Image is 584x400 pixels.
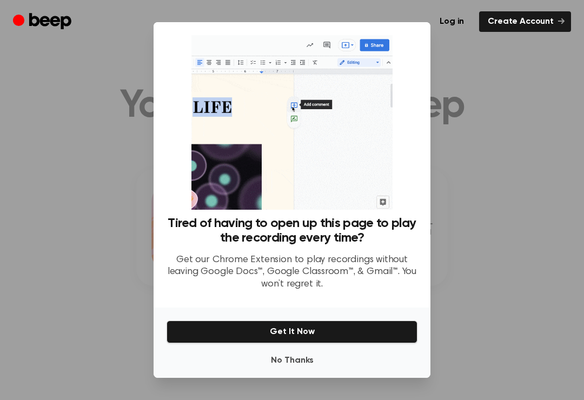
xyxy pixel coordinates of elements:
a: Log in [431,11,473,32]
button: No Thanks [167,350,417,371]
button: Get It Now [167,321,417,343]
a: Create Account [479,11,571,32]
p: Get our Chrome Extension to play recordings without leaving Google Docs™, Google Classroom™, & Gm... [167,254,417,291]
a: Beep [13,11,74,32]
img: Beep extension in action [191,35,392,210]
h3: Tired of having to open up this page to play the recording every time? [167,216,417,245]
